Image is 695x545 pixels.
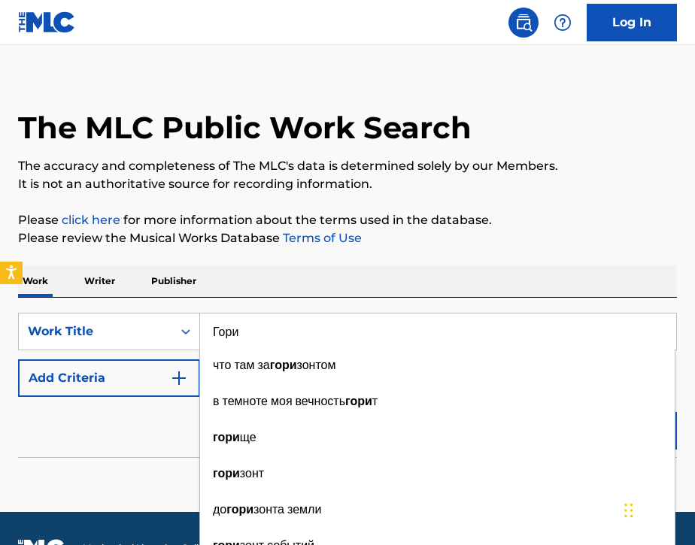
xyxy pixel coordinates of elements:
img: search [514,14,533,32]
span: т [372,394,378,408]
a: Public Search [508,8,539,38]
strong: гори [345,394,372,408]
span: зонтом [297,358,336,372]
span: ще [240,430,256,444]
span: зонта земли [253,502,321,516]
img: help [554,14,572,32]
p: It is not an authoritative source for recording information. [18,175,677,193]
p: Please review the Musical Works Database [18,229,677,247]
div: Work Title [28,322,163,341]
h1: The MLC Public Work Search [18,109,472,147]
p: The accuracy and completeness of The MLC's data is determined solely by our Members. [18,157,677,175]
strong: гори [226,502,253,516]
form: Search Form [18,313,677,457]
span: до [213,502,226,516]
a: Log In [587,4,677,41]
div: Help [548,8,578,38]
div: Drag [624,488,633,533]
p: Writer [80,265,120,297]
span: в темноте моя вечность [213,394,345,408]
strong: гори [213,430,240,444]
p: Work [18,265,53,297]
a: Terms of Use [280,231,362,245]
span: зонт [240,466,264,480]
strong: гори [270,358,297,372]
p: Publisher [147,265,201,297]
p: Please for more information about the terms used in the database. [18,211,677,229]
a: click here [62,213,120,227]
span: что там за [213,358,270,372]
img: 9d2ae6d4665cec9f34b9.svg [170,369,188,387]
button: Add Criteria [18,359,200,397]
img: MLC Logo [18,11,76,33]
iframe: Chat Widget [620,473,695,545]
strong: гори [213,466,240,480]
